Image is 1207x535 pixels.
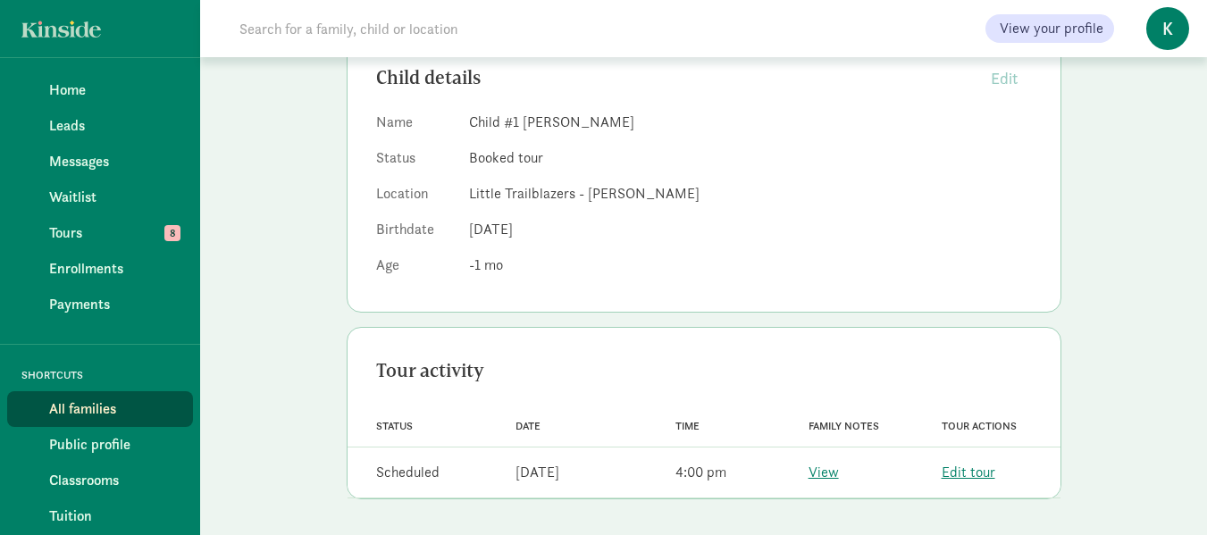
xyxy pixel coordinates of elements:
a: Tours 8 [7,215,193,251]
span: Time [675,420,700,432]
div: Tour activity [376,356,1032,385]
a: Classrooms [7,463,193,498]
span: Status [376,420,413,432]
span: Messages [49,151,179,172]
span: Tuition [49,506,179,527]
a: Payments [7,287,193,322]
span: View your profile [1000,18,1103,39]
span: Home [49,79,179,101]
dt: Status [376,147,455,176]
dd: Little Trailblazers - [PERSON_NAME] [469,183,1032,205]
span: -1 [469,255,503,274]
span: Waitlist [49,187,179,208]
div: [DATE] [515,462,559,483]
a: View your profile [985,14,1114,43]
span: Tours [49,222,179,244]
dt: Location [376,183,455,212]
a: Public profile [7,427,193,463]
span: Payments [49,294,179,315]
dt: Age [376,255,455,283]
span: All families [49,398,179,420]
a: Tuition [7,498,193,534]
a: Edit tour [942,463,995,481]
div: Scheduled [376,462,440,483]
span: [DATE] [469,220,513,238]
dt: Name [376,112,455,140]
span: Leads [49,115,179,137]
span: Enrollments [49,258,179,280]
button: Edit [969,59,1032,97]
span: Classrooms [49,470,179,491]
a: Waitlist [7,180,193,215]
a: Leads [7,108,193,144]
span: Public profile [49,434,179,456]
a: Enrollments [7,251,193,287]
a: Messages [7,144,193,180]
span: 8 [164,225,180,241]
dd: Child #1 [PERSON_NAME] [469,112,1032,133]
span: Family notes [809,420,879,432]
div: 4:00 pm [675,462,726,483]
a: View [809,463,839,481]
span: Tour actions [942,420,1017,432]
span: K [1146,7,1189,50]
div: Child details [376,63,969,92]
dd: Booked tour [469,147,1032,169]
iframe: Chat Widget [1118,449,1207,535]
a: Home [7,72,193,108]
span: Edit [991,68,1018,88]
span: Date [515,420,541,432]
dt: Birthdate [376,219,455,247]
input: Search for a family, child or location [229,11,730,46]
a: All families [7,391,193,427]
